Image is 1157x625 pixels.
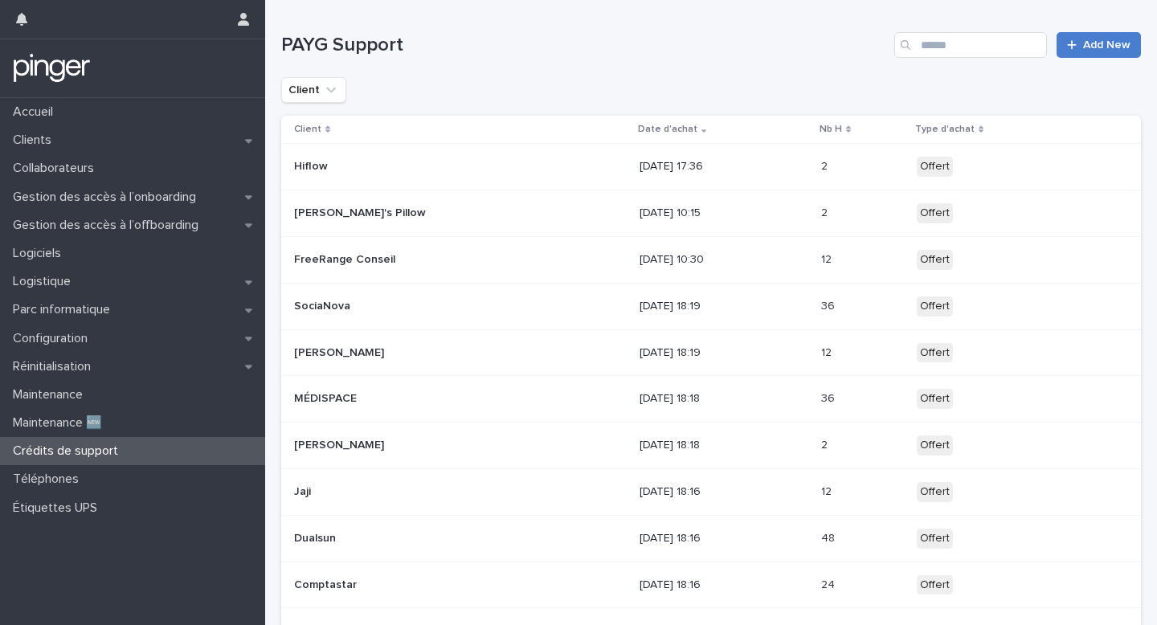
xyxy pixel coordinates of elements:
p: 2 [821,157,831,174]
p: Accueil [6,104,66,120]
p: Hiflow [294,157,331,174]
p: 24 [821,575,838,592]
p: 12 [821,250,835,267]
tr: DualsunDualsun [DATE] 18:164848 Offert [281,515,1141,562]
p: [DATE] 10:15 [640,206,808,220]
tr: FreeRange ConseilFreeRange Conseil [DATE] 10:301212 Offert [281,236,1141,283]
p: 36 [821,296,838,313]
p: Clients [6,133,64,148]
p: 2 [821,435,831,452]
div: Offert [917,343,953,363]
p: [PERSON_NAME]'s Pillow [294,203,429,220]
input: Search [894,32,1047,58]
p: [PERSON_NAME] [294,343,387,360]
a: Add New [1057,32,1141,58]
p: Crédits de support [6,443,131,459]
tr: ComptastarComptastar [DATE] 18:162424 Offert [281,562,1141,608]
p: Logistique [6,274,84,289]
p: [DATE] 18:19 [640,346,808,360]
p: Collaborateurs [6,161,107,176]
tr: [PERSON_NAME][PERSON_NAME] [DATE] 18:191212 Offert [281,329,1141,376]
div: Offert [917,435,953,455]
p: Étiquettes UPS [6,500,110,516]
div: Offert [917,389,953,409]
p: Téléphones [6,472,92,487]
p: Gestion des accès à l’offboarding [6,218,211,233]
p: [DATE] 18:19 [640,300,808,313]
p: Type d'achat [915,121,975,138]
p: Réinitialisation [6,359,104,374]
p: 48 [821,529,838,545]
p: [DATE] 18:16 [640,532,808,545]
tr: MÉDISPACEMÉDISPACE [DATE] 18:183636 Offert [281,376,1141,423]
p: [PERSON_NAME] [294,435,387,452]
p: [DATE] 18:16 [640,578,808,592]
p: Jaji [294,482,314,499]
p: Date d'achat [638,121,697,138]
p: 36 [821,389,838,406]
p: 12 [821,482,835,499]
p: [DATE] 18:18 [640,392,808,406]
button: Client [281,77,346,103]
p: [DATE] 17:36 [640,160,808,174]
div: Offert [917,575,953,595]
tr: SociaNovaSociaNova [DATE] 18:193636 Offert [281,283,1141,329]
img: mTgBEunGTSyRkCgitkcU [13,52,91,84]
tr: HiflowHiflow [DATE] 17:3622 Offert [281,144,1141,190]
p: [DATE] 18:18 [640,439,808,452]
p: Gestion des accès à l’onboarding [6,190,209,205]
tr: [PERSON_NAME][PERSON_NAME] [DATE] 18:1822 Offert [281,423,1141,469]
h1: PAYG Support [281,34,888,57]
p: [DATE] 10:30 [640,253,808,267]
div: Offert [917,296,953,317]
tr: [PERSON_NAME]'s Pillow[PERSON_NAME]'s Pillow [DATE] 10:1522 Offert [281,190,1141,237]
p: Logiciels [6,246,74,261]
p: Client [294,121,321,138]
p: SociaNova [294,296,354,313]
p: Maintenance [6,387,96,402]
div: Offert [917,157,953,177]
p: 12 [821,343,835,360]
p: Parc informatique [6,302,123,317]
p: [DATE] 18:16 [640,485,808,499]
tr: JajiJaji [DATE] 18:161212 Offert [281,468,1141,515]
p: FreeRange Conseil [294,250,399,267]
div: Offert [917,250,953,270]
p: 2 [821,203,831,220]
div: Offert [917,482,953,502]
p: Comptastar [294,575,360,592]
p: MÉDISPACE [294,389,360,406]
p: Configuration [6,331,100,346]
p: Maintenance 🆕 [6,415,115,431]
span: Add New [1083,39,1130,51]
div: Offert [917,529,953,549]
p: Nb H [820,121,842,138]
div: Offert [917,203,953,223]
p: Dualsun [294,529,339,545]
